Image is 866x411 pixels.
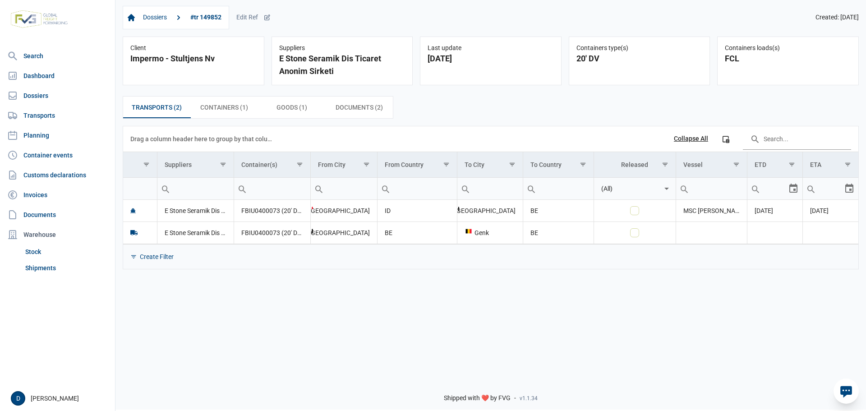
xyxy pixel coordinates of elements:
[676,177,747,199] td: Filter cell
[200,102,248,113] span: Containers (1)
[378,178,457,199] input: Filter cell
[11,391,110,406] div: [PERSON_NAME]
[187,10,225,25] a: #tr 149852
[576,44,703,52] div: Containers type(s)
[311,177,377,199] td: Filter cell
[123,178,157,199] input: Filter cell
[4,106,111,125] a: Transports
[157,152,234,178] td: Column Suppliers
[220,161,226,168] span: Show filter options for column 'Suppliers'
[457,178,523,199] input: Filter cell
[457,152,523,178] td: Column To City
[4,206,111,224] a: Documents
[733,161,740,168] span: Show filter options for column 'Vessel'
[465,161,484,168] div: To City
[718,131,734,147] div: Column Chooser
[157,222,234,244] td: E Stone Seramik Dis Ticaret Anonim Sirketi
[523,222,594,244] td: BE
[318,228,369,237] div: [GEOGRAPHIC_DATA]
[234,178,250,199] div: Search box
[815,14,859,22] span: Created: [DATE]
[377,177,457,199] td: Filter cell
[130,52,257,65] div: Impermo - Stultjens Nv
[509,161,516,168] span: Show filter options for column 'To City'
[457,177,523,199] td: Filter cell
[318,206,369,215] div: [GEOGRAPHIC_DATA]
[523,178,539,199] div: Search box
[755,161,766,168] div: ETD
[143,161,150,168] span: Show filter options for column ''
[311,178,377,199] input: Filter cell
[457,178,474,199] div: Search box
[123,177,157,199] td: Filter cell
[318,161,345,168] div: From City
[747,178,788,199] input: Filter cell
[530,161,562,168] div: To Country
[4,226,111,244] div: Warehouse
[580,161,586,168] span: Show filter options for column 'To Country'
[22,260,111,276] a: Shipments
[523,177,594,199] td: Filter cell
[378,178,394,199] div: Search box
[4,47,111,65] a: Search
[844,178,855,199] div: Select
[4,146,111,164] a: Container events
[594,177,676,199] td: Filter cell
[803,177,858,199] td: Filter cell
[279,44,405,52] div: Suppliers
[523,178,594,199] input: Filter cell
[241,161,277,168] div: Container(s)
[234,200,311,222] td: FBIU0400073 (20' DV)
[520,395,538,402] span: v1.1.34
[157,200,234,222] td: E Stone Seramik Dis Ticaret Anonim Sirketi
[594,152,676,178] td: Column Released
[123,152,157,178] td: Column
[747,177,803,199] td: Filter cell
[676,178,747,199] input: Filter cell
[165,161,192,168] div: Suppliers
[157,178,234,199] input: Filter cell
[4,186,111,204] a: Invoices
[4,67,111,85] a: Dashboard
[523,152,594,178] td: Column To Country
[234,222,311,244] td: FBIU0400073 (20' DV)
[123,126,858,269] div: Data grid with 2 rows and 11 columns
[594,178,661,199] input: Filter cell
[132,102,182,113] span: Transports (2)
[788,161,795,168] span: Show filter options for column 'ETD'
[234,177,311,199] td: Filter cell
[662,161,668,168] span: Show filter options for column 'Released'
[810,207,829,214] span: [DATE]
[11,391,25,406] button: D
[336,102,383,113] span: Documents (2)
[803,178,819,199] div: Search box
[140,253,174,261] div: Create Filter
[22,244,111,260] a: Stock
[576,52,703,65] div: 20' DV
[377,222,457,244] td: BE
[311,178,327,199] div: Search box
[377,200,457,222] td: ID
[139,10,170,25] a: Dossiers
[234,152,311,178] td: Column Container(s)
[747,152,803,178] td: Column ETD
[683,161,703,168] div: Vessel
[7,7,71,32] img: FVG - Global freight forwarding
[725,44,851,52] div: Containers loads(s)
[676,178,692,199] div: Search box
[621,161,648,168] div: Released
[676,152,747,178] td: Column Vessel
[276,102,307,113] span: Goods (1)
[523,200,594,222] td: BE
[428,52,554,65] div: [DATE]
[444,394,511,402] span: Shipped with ❤️ by FVG
[725,52,851,65] div: FCL
[311,152,377,178] td: Column From City
[4,126,111,144] a: Planning
[755,207,773,214] span: [DATE]
[803,178,844,199] input: Filter cell
[810,161,821,168] div: ETA
[4,166,111,184] a: Customs declarations
[234,178,310,199] input: Filter cell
